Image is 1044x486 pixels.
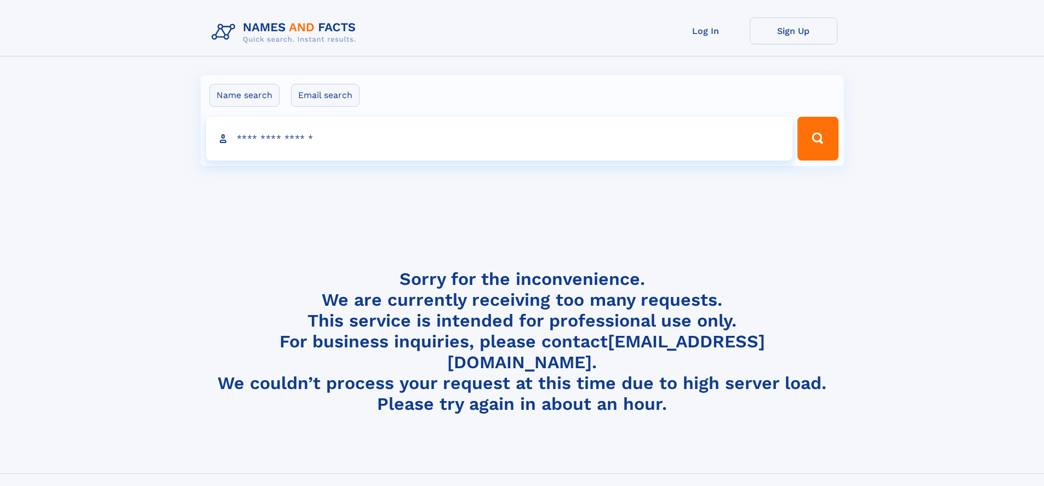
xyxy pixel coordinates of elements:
[447,331,765,373] a: [EMAIL_ADDRESS][DOMAIN_NAME]
[209,84,279,107] label: Name search
[206,117,793,161] input: search input
[291,84,360,107] label: Email search
[797,117,838,161] button: Search Button
[750,18,837,44] a: Sign Up
[207,268,837,415] h4: Sorry for the inconvenience. We are currently receiving too many requests. This service is intend...
[207,18,365,47] img: Logo Names and Facts
[662,18,750,44] a: Log In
